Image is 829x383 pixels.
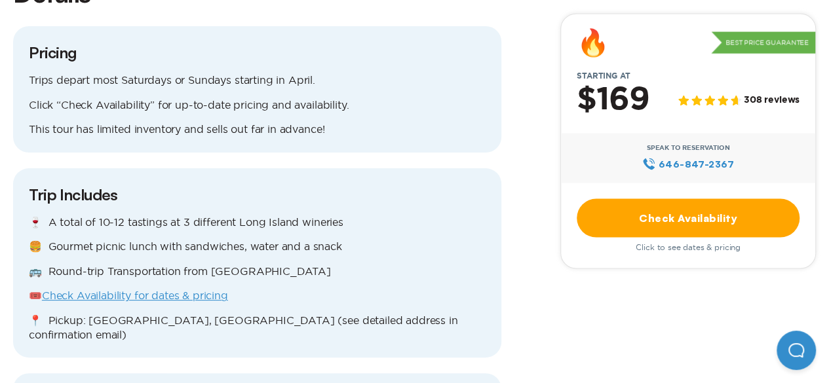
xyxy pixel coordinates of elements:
[659,156,734,171] span: 646‍-847‍-2367
[29,122,486,137] p: This tour has limited inventory and sells out far in advance!
[29,264,486,279] p: 🚌 Round-trip Transportation from [GEOGRAPHIC_DATA]
[29,42,486,63] h3: Pricing
[29,215,486,230] p: 🍷 A total of 10-12 tastings at 3 different Long Island wineries
[647,143,730,151] span: Speak to Reservation
[636,242,741,251] span: Click to see dates & pricing
[29,73,486,88] p: Trips depart most Saturdays or Sundays starting in April.
[29,314,486,342] p: 📍 Pickup: [GEOGRAPHIC_DATA], [GEOGRAPHIC_DATA] (see detailed address in confirmation email)
[744,96,800,107] span: 308 reviews
[577,29,609,56] div: 🔥
[42,289,228,301] a: Check Availability for dates & pricing
[29,184,486,205] h3: Trip Includes
[577,83,649,117] h2: $169
[29,98,486,113] p: Click “Check Availability” for up-to-date pricing and availability.
[577,198,800,237] a: Check Availability
[29,240,486,254] p: 🍔 Gourmet picnic lunch with sandwiches, water and a snack
[711,31,815,54] p: Best Price Guarantee
[777,331,816,370] iframe: Help Scout Beacon - Open
[561,71,646,81] span: Starting at
[29,289,486,303] p: 🎟️
[642,156,733,171] a: 646‍-847‍-2367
